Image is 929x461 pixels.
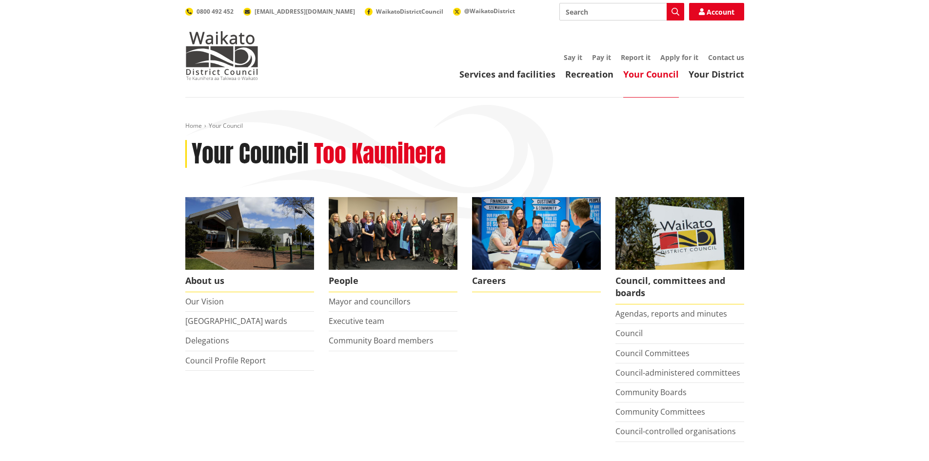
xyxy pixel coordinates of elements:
span: People [329,270,457,292]
span: [EMAIL_ADDRESS][DOMAIN_NAME] [255,7,355,16]
a: Your District [689,68,744,80]
a: Your Council [623,68,679,80]
img: Office staff in meeting - Career page [472,197,601,270]
a: Waikato-District-Council-sign Council, committees and boards [615,197,744,304]
a: 0800 492 452 [185,7,234,16]
img: WDC Building 0015 [185,197,314,270]
a: @WaikatoDistrict [453,7,515,15]
a: Community Board members [329,335,434,346]
a: Delegations [185,335,229,346]
a: Executive team [329,316,384,326]
span: @WaikatoDistrict [464,7,515,15]
a: WaikatoDistrictCouncil [365,7,443,16]
a: 2022 Council People [329,197,457,292]
a: WDC Building 0015 About us [185,197,314,292]
a: Council Committees [615,348,690,359]
img: Waikato-District-Council-sign [615,197,744,270]
a: Community Boards [615,387,687,398]
span: 0800 492 452 [197,7,234,16]
a: Council Profile Report [185,355,266,366]
a: Contact us [708,53,744,62]
a: Agendas, reports and minutes [615,308,727,319]
a: Report it [621,53,651,62]
a: Careers [472,197,601,292]
span: Council, committees and boards [615,270,744,304]
a: Council-administered committees [615,367,740,378]
a: Community Committees [615,406,705,417]
span: Your Council [209,121,243,130]
a: Pay it [592,53,611,62]
a: Say it [564,53,582,62]
nav: breadcrumb [185,122,744,130]
h2: Too Kaunihera [314,140,446,168]
a: [GEOGRAPHIC_DATA] wards [185,316,287,326]
span: WaikatoDistrictCouncil [376,7,443,16]
a: Account [689,3,744,20]
img: Waikato District Council - Te Kaunihera aa Takiwaa o Waikato [185,31,258,80]
img: 2022 Council [329,197,457,270]
a: Mayor and councillors [329,296,411,307]
a: [EMAIL_ADDRESS][DOMAIN_NAME] [243,7,355,16]
span: Careers [472,270,601,292]
a: Council [615,328,643,339]
a: Council-controlled organisations [615,426,736,437]
a: Apply for it [660,53,698,62]
a: Our Vision [185,296,224,307]
input: Search input [559,3,684,20]
a: Home [185,121,202,130]
a: Recreation [565,68,613,80]
span: About us [185,270,314,292]
h1: Your Council [192,140,309,168]
a: Services and facilities [459,68,555,80]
